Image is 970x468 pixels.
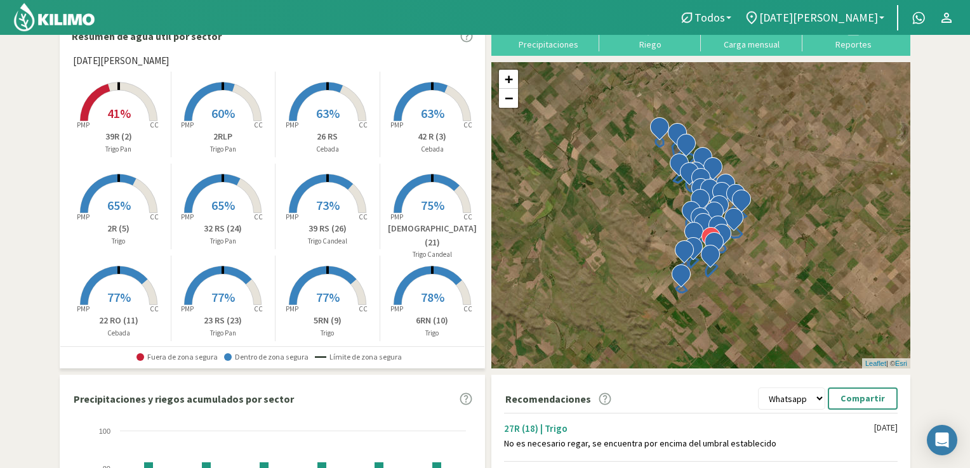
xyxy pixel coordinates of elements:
[705,40,799,49] div: Carga mensual
[107,289,131,305] span: 77%
[276,130,380,143] p: 26 RS
[211,105,235,121] span: 60%
[77,212,90,221] tspan: PMP
[276,222,380,235] p: 39 RS (26)
[73,54,169,68] span: [DATE][PERSON_NAME]
[359,304,368,313] tspan: CC
[171,236,276,247] p: Trigo Pan
[276,236,380,247] p: Trigo Candeal
[828,387,898,410] button: Compartir
[359,120,368,129] tspan: CC
[67,222,171,235] p: 2R (5)
[255,212,263,221] tspan: CC
[74,391,294,406] p: Precipitaciones y riegos acumulados por sector
[171,328,276,339] p: Trigo Pan
[802,16,904,49] button: Reportes
[171,314,276,327] p: 23 RS (23)
[502,40,595,49] div: Precipitaciones
[107,105,131,121] span: 41%
[171,144,276,155] p: Trigo Pan
[150,304,159,313] tspan: CC
[276,328,380,339] p: Trigo
[211,289,235,305] span: 77%
[421,289,444,305] span: 78%
[72,29,222,44] p: Resumen de agua útil por sector
[13,2,96,32] img: Kilimo
[107,197,131,213] span: 65%
[806,40,900,49] div: Reportes
[181,120,194,129] tspan: PMP
[759,11,878,24] span: [DATE][PERSON_NAME]
[927,425,957,455] div: Open Intercom Messenger
[603,40,697,49] div: Riego
[840,391,885,406] p: Compartir
[499,70,518,89] a: Zoom in
[380,249,485,260] p: Trigo Candeal
[150,212,159,221] tspan: CC
[359,212,368,221] tspan: CC
[171,222,276,235] p: 32 RS (24)
[67,314,171,327] p: 22 RO (11)
[316,105,340,121] span: 63%
[286,212,298,221] tspan: PMP
[499,89,518,108] a: Zoom out
[463,304,472,313] tspan: CC
[421,197,444,213] span: 75%
[390,212,403,221] tspan: PMP
[463,120,472,129] tspan: CC
[255,120,263,129] tspan: CC
[286,304,298,313] tspan: PMP
[316,197,340,213] span: 73%
[286,120,298,129] tspan: PMP
[874,422,898,433] div: [DATE]
[181,304,194,313] tspan: PMP
[380,314,485,327] p: 6RN (10)
[255,304,263,313] tspan: CC
[224,353,309,361] span: Dentro de zona segura
[181,212,194,221] tspan: PMP
[276,314,380,327] p: 5RN (9)
[316,289,340,305] span: 77%
[276,144,380,155] p: Cebada
[99,427,110,435] text: 100
[67,236,171,247] p: Trigo
[505,391,591,406] p: Recomendaciones
[504,438,874,449] div: No es necesario regar, se encuentra por encima del umbral establecido
[380,328,485,339] p: Trigo
[380,144,485,155] p: Cebada
[862,358,910,369] div: | ©
[136,353,218,361] span: Fuera de zona segura
[380,130,485,143] p: 42 R (3)
[390,304,403,313] tspan: PMP
[498,16,599,49] button: Precipitaciones
[315,353,402,361] span: Límite de zona segura
[171,130,276,143] p: 2RLP
[463,212,472,221] tspan: CC
[150,120,159,129] tspan: CC
[694,11,725,24] span: Todos
[77,304,90,313] tspan: PMP
[599,16,701,49] button: Riego
[865,360,886,367] a: Leaflet
[67,328,171,339] p: Cebada
[390,120,403,129] tspan: PMP
[504,422,874,434] div: 27R (18) | Trigo
[380,222,485,249] p: [DEMOGRAPHIC_DATA] (21)
[67,144,171,155] p: Trigo Pan
[701,16,802,49] button: Carga mensual
[77,120,90,129] tspan: PMP
[421,105,444,121] span: 63%
[895,360,907,367] a: Esri
[67,130,171,143] p: 39R (2)
[211,197,235,213] span: 65%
